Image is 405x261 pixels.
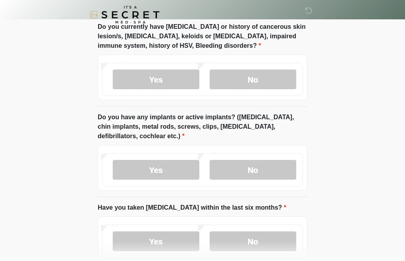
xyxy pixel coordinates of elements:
[113,232,199,252] label: Yes
[113,160,199,180] label: Yes
[210,232,296,252] label: No
[113,70,199,90] label: Yes
[98,113,307,141] label: Do you have any implants or active implants? ([MEDICAL_DATA], chin implants, metal rods, screws, ...
[98,203,286,213] label: Have you taken [MEDICAL_DATA] within the last six months?
[90,6,159,24] img: It's A Secret Med Spa Logo
[98,23,307,51] label: Do you currently have [MEDICAL_DATA] or history of cancerous skin lesion/s, [MEDICAL_DATA], keloi...
[210,160,296,180] label: No
[210,70,296,90] label: No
